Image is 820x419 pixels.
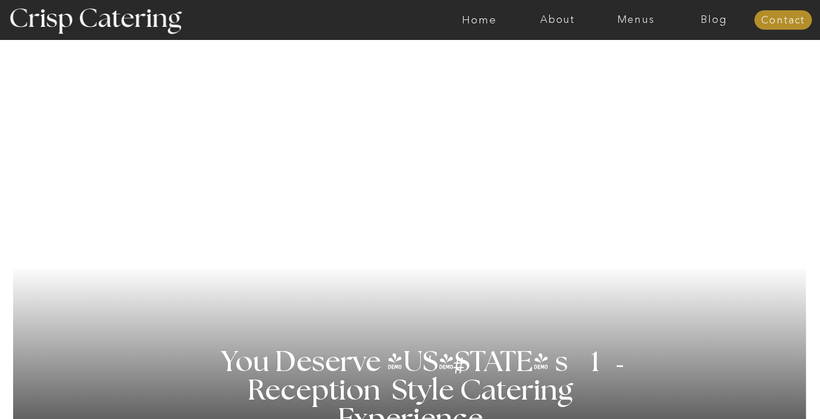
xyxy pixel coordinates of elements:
[675,14,753,26] a: Blog
[518,14,597,26] a: About
[597,14,675,26] a: Menus
[754,15,812,26] a: Contact
[428,354,493,388] h3: #
[594,335,627,400] h3: '
[407,349,454,377] h3: '
[440,14,518,26] a: Home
